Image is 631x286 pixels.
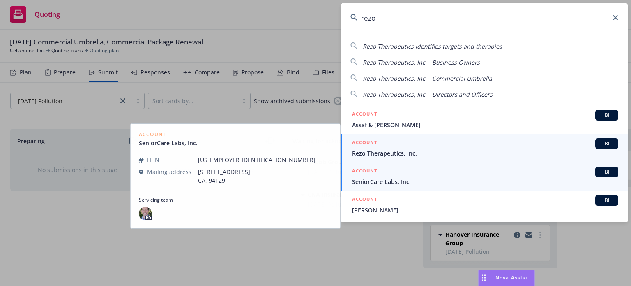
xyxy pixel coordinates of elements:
[341,134,628,162] a: ACCOUNTBIRezo Therapeutics, Inc.
[599,112,615,119] span: BI
[599,168,615,176] span: BI
[341,105,628,134] a: ACCOUNTBIAssaf & [PERSON_NAME]
[352,177,618,186] span: SeniorCare Labs, Inc.
[352,110,377,120] h5: ACCOUNT
[352,138,377,148] h5: ACCOUNT
[479,270,489,286] div: Drag to move
[341,3,628,33] input: Search...
[352,149,618,158] span: Rezo Therapeutics, Inc.
[352,195,377,205] h5: ACCOUNT
[599,140,615,147] span: BI
[352,121,618,129] span: Assaf & [PERSON_NAME]
[352,206,618,214] span: [PERSON_NAME]
[363,42,502,50] span: Rezo Therapeutics identifies targets and therapies
[495,274,528,281] span: Nova Assist
[363,58,480,66] span: Rezo Therapeutics, Inc. - Business Owners
[363,91,493,98] span: Rezo Therapeutics, Inc. - Directors and Officers
[341,162,628,191] a: ACCOUNTBISeniorCare Labs, Inc.
[363,74,492,82] span: Rezo Therapeutics, Inc. - Commercial Umbrella
[599,197,615,204] span: BI
[341,191,628,219] a: ACCOUNTBI[PERSON_NAME]
[478,270,535,286] button: Nova Assist
[352,167,377,177] h5: ACCOUNT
